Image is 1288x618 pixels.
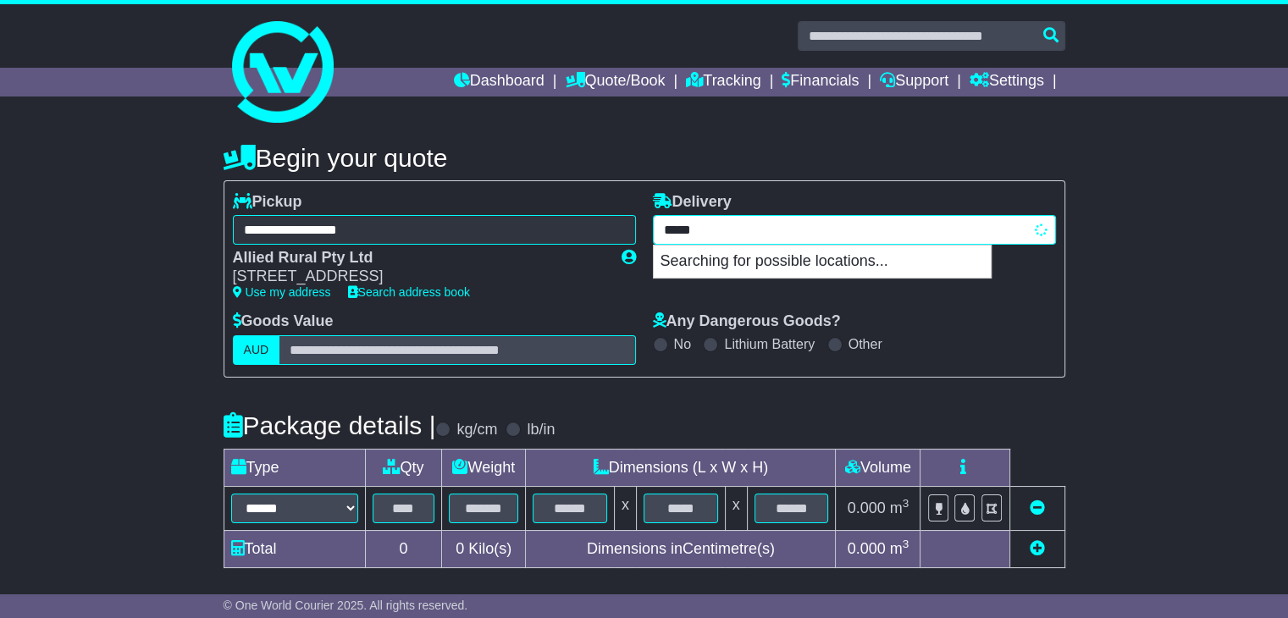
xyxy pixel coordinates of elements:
h4: Begin your quote [224,144,1065,172]
label: Goods Value [233,312,334,331]
td: 0 [365,530,442,567]
td: Kilo(s) [442,530,526,567]
td: Type [224,449,365,486]
span: 0.000 [848,499,886,516]
p: Searching for possible locations... [654,246,991,278]
span: 0.000 [848,540,886,557]
span: m [890,540,909,557]
label: Delivery [653,193,732,212]
a: Financials [782,68,859,97]
td: Volume [836,449,920,486]
h4: Package details | [224,411,436,439]
td: x [614,486,636,530]
a: Support [880,68,948,97]
td: Dimensions in Centimetre(s) [526,530,836,567]
td: Weight [442,449,526,486]
label: Pickup [233,193,302,212]
div: Allied Rural Pty Ltd [233,249,605,268]
span: 0 [456,540,464,557]
a: Settings [970,68,1044,97]
label: No [674,336,691,352]
span: m [890,499,909,516]
a: Search address book [348,285,470,299]
typeahead: Please provide city [653,215,1056,245]
label: kg/cm [456,421,497,439]
td: Qty [365,449,442,486]
a: Dashboard [454,68,544,97]
a: Use my address [233,285,331,299]
td: Total [224,530,365,567]
sup: 3 [903,497,909,510]
div: [STREET_ADDRESS] [233,268,605,286]
span: © One World Courier 2025. All rights reserved. [224,599,468,612]
a: Remove this item [1030,499,1045,516]
a: Quote/Book [565,68,665,97]
a: Add new item [1030,540,1045,557]
label: AUD [233,335,280,365]
td: x [725,486,747,530]
label: Lithium Battery [724,336,815,352]
a: Tracking [686,68,760,97]
label: lb/in [527,421,555,439]
label: Other [849,336,882,352]
td: Dimensions (L x W x H) [526,449,836,486]
label: Any Dangerous Goods? [653,312,841,331]
sup: 3 [903,538,909,550]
